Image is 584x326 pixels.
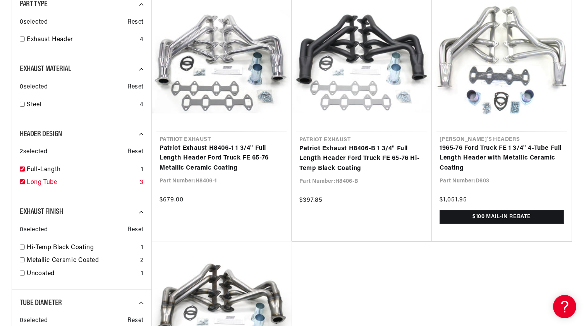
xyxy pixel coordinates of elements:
[20,208,63,216] span: Exhaust Finish
[141,269,144,279] div: 1
[140,256,144,266] div: 2
[127,147,144,157] span: Reset
[127,82,144,92] span: Reset
[140,35,144,45] div: 4
[127,316,144,326] span: Reset
[27,256,137,266] a: Metallic Ceramic Coated
[27,100,137,110] a: Steel
[20,65,71,73] span: Exhaust Material
[140,178,144,188] div: 3
[20,316,48,326] span: 0 selected
[141,165,144,175] div: 1
[160,144,284,173] a: Patriot Exhaust H8406-1 1 3/4" Full Length Header Ford Truck FE 65-76 Metallic Ceramic Coating
[440,144,564,173] a: 1965-76 Ford Truck FE 1 3/4" 4-Tube Full Length Header with Metallic Ceramic Coating
[141,243,144,253] div: 1
[20,130,62,138] span: Header Design
[20,299,62,307] span: Tube Diameter
[299,144,424,174] a: Patriot Exhaust H8406-B 1 3/4" Full Length Header Ford Truck FE 65-76 Hi-Temp Black Coating
[27,243,138,253] a: Hi-Temp Black Coating
[20,17,48,28] span: 0 selected
[127,225,144,235] span: Reset
[20,147,47,157] span: 2 selected
[127,17,144,28] span: Reset
[20,225,48,235] span: 0 selected
[27,35,137,45] a: Exhaust Header
[20,0,47,8] span: Part Type
[27,269,138,279] a: Uncoated
[27,178,137,188] a: Long Tube
[27,165,138,175] a: Full-Length
[20,82,48,92] span: 0 selected
[140,100,144,110] div: 4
